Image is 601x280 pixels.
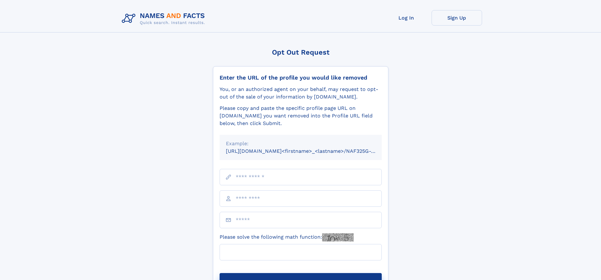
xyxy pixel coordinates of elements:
[220,86,382,101] div: You, or an authorized agent on your behalf, may request to opt-out of the sale of your informatio...
[226,140,375,147] div: Example:
[220,233,354,241] label: Please solve the following math function:
[220,74,382,81] div: Enter the URL of the profile you would like removed
[119,10,210,27] img: Logo Names and Facts
[220,104,382,127] div: Please copy and paste the specific profile page URL on [DOMAIN_NAME] you want removed into the Pr...
[213,48,388,56] div: Opt Out Request
[381,10,432,26] a: Log In
[226,148,394,154] small: [URL][DOMAIN_NAME]<firstname>_<lastname>/NAF325G-xxxxxxxx
[432,10,482,26] a: Sign Up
